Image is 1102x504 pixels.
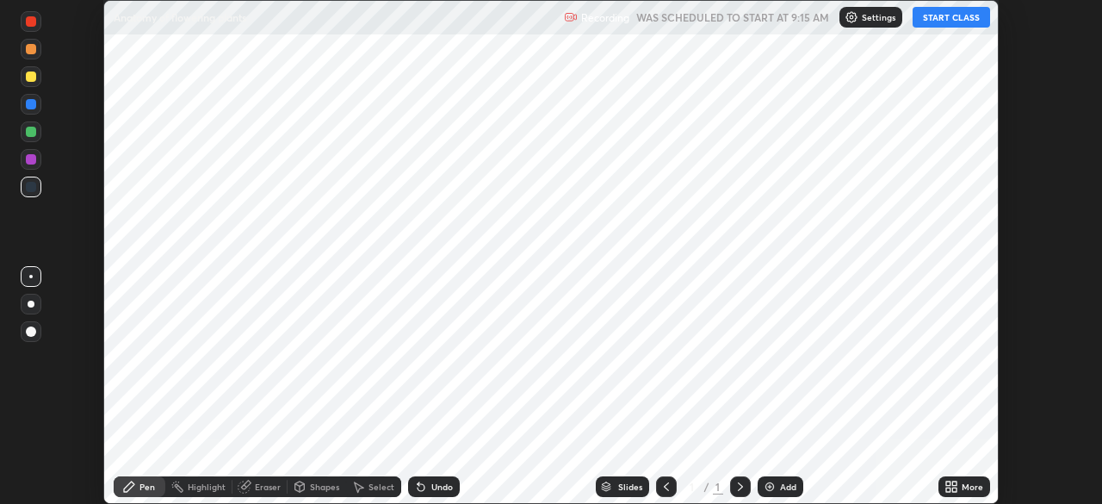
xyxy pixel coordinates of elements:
h5: WAS SCHEDULED TO START AT 9:15 AM [636,9,829,25]
img: class-settings-icons [845,10,858,24]
div: Pen [139,482,155,491]
div: More [962,482,983,491]
div: Shapes [310,482,339,491]
div: 1 [713,479,723,495]
img: recording.375f2c34.svg [564,10,578,24]
div: Select [368,482,394,491]
div: 1 [684,482,701,492]
p: Settings [862,13,895,22]
img: add-slide-button [763,480,777,494]
p: Anatomy of flowering plants [114,10,246,24]
div: Highlight [188,482,226,491]
div: Eraser [255,482,281,491]
button: START CLASS [913,7,990,28]
div: Undo [431,482,453,491]
div: Slides [618,482,642,491]
div: Add [780,482,796,491]
p: Recording [581,11,629,24]
div: / [704,482,709,492]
